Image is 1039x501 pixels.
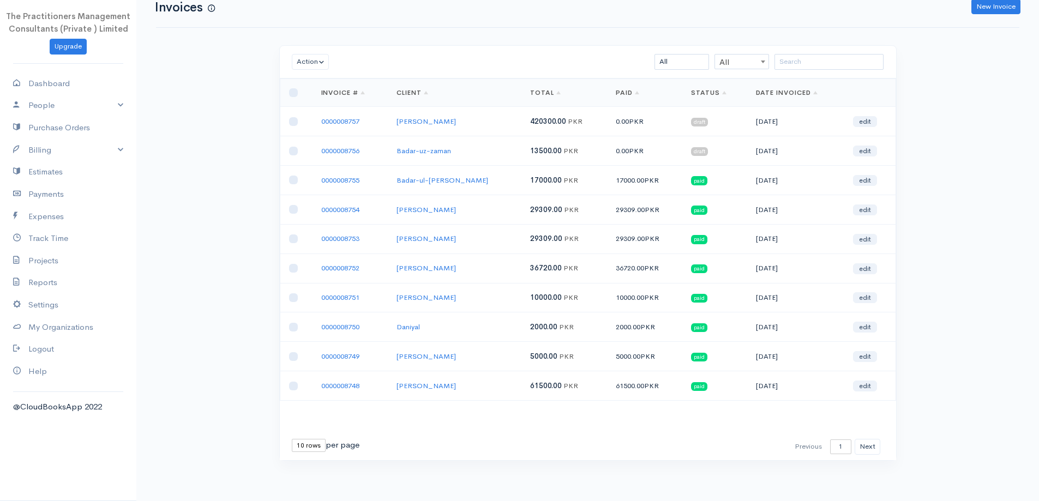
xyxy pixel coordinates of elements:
[292,439,359,452] div: per page
[13,401,123,413] div: @CloudBooksApp 2022
[715,55,768,70] span: All
[607,136,682,166] td: 0.00
[691,294,707,303] span: paid
[747,195,845,224] td: [DATE]
[530,322,557,331] span: 2000.00
[568,117,582,126] span: PKR
[853,322,877,333] a: edit
[747,312,845,342] td: [DATE]
[691,118,708,126] span: draft
[321,146,359,155] a: 0000008756
[6,11,130,34] span: The Practitioners Management Consultants (Private ) Limited
[530,234,562,243] span: 29309.00
[747,283,845,312] td: [DATE]
[853,234,877,245] a: edit
[691,147,708,156] span: draft
[691,176,707,185] span: paid
[50,39,87,55] a: Upgrade
[321,234,359,243] a: 0000008753
[691,323,707,332] span: paid
[530,293,562,302] span: 10000.00
[607,371,682,401] td: 61500.00
[397,263,456,273] a: [PERSON_NAME]
[397,176,488,185] a: Badar-ul-[PERSON_NAME]
[321,176,359,185] a: 0000008755
[607,166,682,195] td: 17000.00
[747,166,845,195] td: [DATE]
[397,352,456,361] a: [PERSON_NAME]
[563,176,578,185] span: PKR
[607,283,682,312] td: 10000.00
[853,204,877,215] a: edit
[747,107,845,136] td: [DATE]
[530,381,562,390] span: 61500.00
[747,371,845,401] td: [DATE]
[607,195,682,224] td: 29309.00
[563,146,578,155] span: PKR
[397,146,451,155] a: Badar-uz-zaman
[853,116,877,127] a: edit
[853,175,877,186] a: edit
[397,205,456,214] a: [PERSON_NAME]
[691,382,707,391] span: paid
[321,322,359,331] a: 0000008750
[853,292,877,303] a: edit
[714,54,769,69] span: All
[563,381,578,390] span: PKR
[607,224,682,253] td: 29309.00
[691,353,707,361] span: paid
[640,352,655,361] span: PKR
[530,146,562,155] span: 13500.00
[397,322,420,331] a: Daniyal
[397,293,456,302] a: [PERSON_NAME]
[629,146,644,155] span: PKR
[530,263,562,273] span: 36720.00
[563,263,578,273] span: PKR
[607,253,682,283] td: 36720.00
[530,205,562,214] span: 29309.00
[564,234,579,243] span: PKR
[644,176,659,185] span: PKR
[691,88,726,97] a: Status
[530,88,561,97] a: Total
[774,54,884,70] input: Search
[607,107,682,136] td: 0.00
[629,117,644,126] span: PKR
[530,176,562,185] span: 17000.00
[853,381,877,391] a: edit
[397,234,456,243] a: [PERSON_NAME]
[607,312,682,342] td: 2000.00
[397,381,456,390] a: [PERSON_NAME]
[640,322,655,331] span: PKR
[564,205,579,214] span: PKR
[530,117,566,126] span: 420300.00
[644,293,659,302] span: PKR
[691,264,707,273] span: paid
[855,439,880,455] button: Next
[853,351,877,362] a: edit
[321,205,359,214] a: 0000008754
[616,88,639,97] a: Paid
[559,322,574,331] span: PKR
[321,117,359,126] a: 0000008757
[321,263,359,273] a: 0000008752
[691,206,707,214] span: paid
[691,235,707,244] span: paid
[155,1,215,14] h1: Invoices
[607,342,682,371] td: 5000.00
[644,381,659,390] span: PKR
[321,352,359,361] a: 0000008749
[747,224,845,253] td: [DATE]
[530,352,557,361] span: 5000.00
[292,54,329,70] button: Action
[563,293,578,302] span: PKR
[645,234,659,243] span: PKR
[559,352,574,361] span: PKR
[853,146,877,156] a: edit
[397,117,456,126] a: [PERSON_NAME]
[747,253,845,283] td: [DATE]
[747,342,845,371] td: [DATE]
[208,4,215,13] span: How to create your first Invoice?
[644,263,659,273] span: PKR
[747,136,845,166] td: [DATE]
